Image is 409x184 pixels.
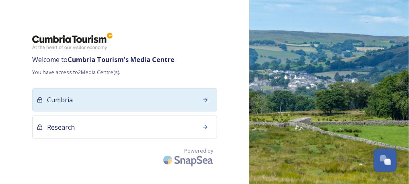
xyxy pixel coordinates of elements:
[32,68,217,76] span: You have access to 2 Media Centre(s).
[32,32,113,51] img: ct_logo.png
[47,95,73,105] span: Cumbria
[68,55,175,64] strong: Cumbria Tourism 's Media Centre
[47,122,75,132] span: Research
[161,151,217,170] img: SnapSea Logo
[32,55,217,64] span: Welcome to
[184,147,213,155] span: Powered by
[374,149,397,172] button: Open Chat
[32,88,217,116] a: Cumbria
[32,116,217,143] a: Research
